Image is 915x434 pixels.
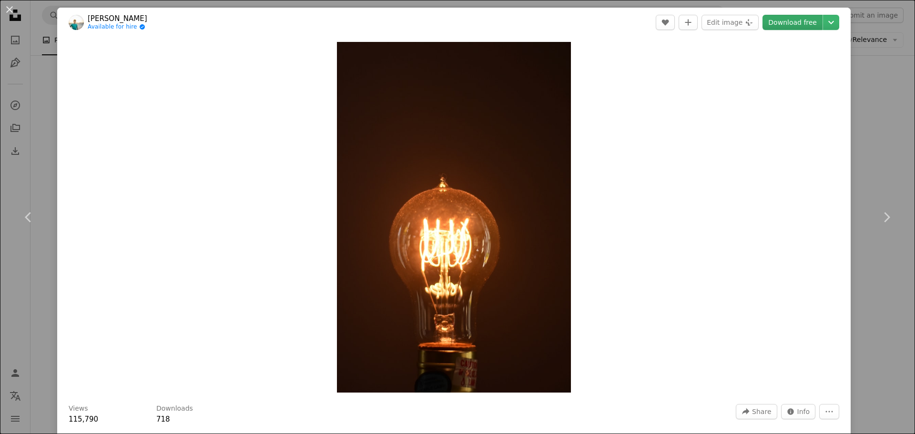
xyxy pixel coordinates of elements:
h3: Views [69,404,88,414]
button: Add to Collection [679,15,698,30]
a: Download free [762,15,823,30]
a: Available for hire [88,23,147,31]
button: Choose download size [823,15,839,30]
a: Next [858,172,915,263]
h3: Downloads [156,404,193,414]
img: brown and black lamp turned on during night time [337,42,571,393]
button: Stats about this image [781,404,816,419]
img: Go to Alex Ware's profile [69,15,84,30]
button: Share this image [736,404,777,419]
span: Info [797,404,810,419]
button: Like [656,15,675,30]
span: Share [752,404,771,419]
button: More Actions [819,404,839,419]
span: 718 [156,415,170,424]
button: Edit image [701,15,759,30]
span: 115,790 [69,415,98,424]
button: Zoom in on this image [337,42,571,393]
a: [PERSON_NAME] [88,14,147,23]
